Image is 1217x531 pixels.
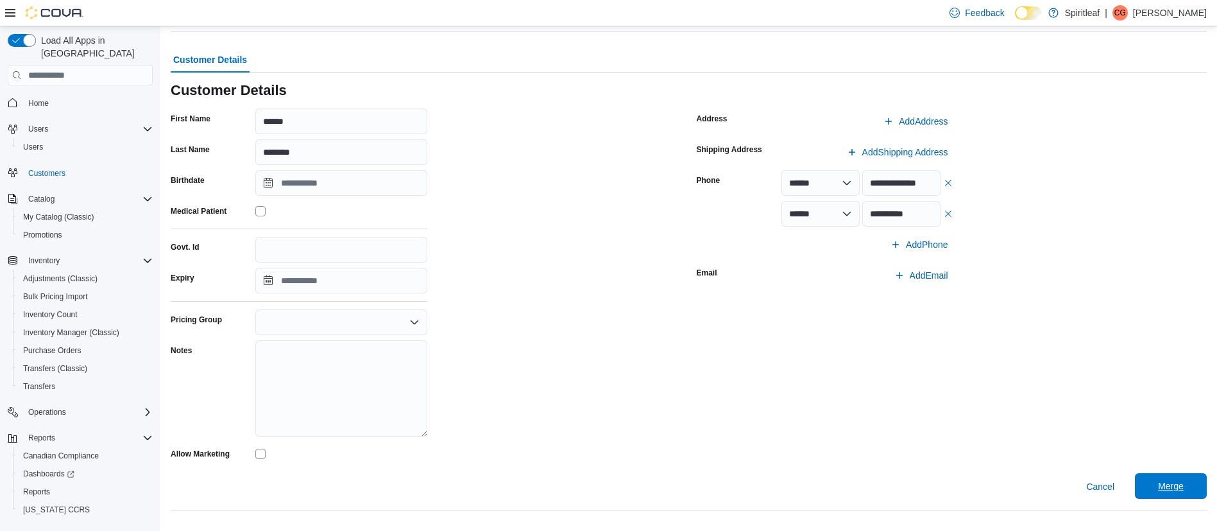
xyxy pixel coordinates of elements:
button: Reports [23,430,60,446]
span: Customer Details [173,47,247,73]
a: Purchase Orders [18,343,87,358]
label: Shipping Address [697,144,762,155]
span: [US_STATE] CCRS [23,505,90,515]
button: Reports [13,483,158,501]
span: Add Email [910,269,948,282]
button: Cancel [1081,474,1119,500]
input: Dark Mode [1015,6,1042,20]
button: [US_STATE] CCRS [13,501,158,519]
button: Catalog [23,191,60,207]
span: Canadian Compliance [18,448,153,464]
span: Reports [28,433,55,443]
a: Bulk Pricing Import [18,289,93,304]
label: First Name [171,114,210,124]
span: Users [23,142,43,152]
button: Bulk Pricing Import [13,288,158,306]
span: Adjustments (Classic) [23,274,98,284]
label: Allow Marketing [171,449,230,459]
h3: Customer Details [171,83,287,98]
p: | [1105,5,1107,21]
button: Operations [23,405,71,420]
button: Merge [1135,473,1207,499]
span: Merge [1158,480,1184,492]
input: Press the down key to open a popover containing a calendar. [255,170,427,196]
button: Transfers [13,378,158,396]
a: Transfers [18,379,60,394]
span: My Catalog (Classic) [18,209,153,225]
span: Home [28,98,49,109]
button: Users [23,121,53,137]
span: Inventory Manager (Classic) [18,325,153,340]
label: Address [697,114,728,124]
span: Inventory Count [18,307,153,322]
button: AddShipping Address [842,139,953,165]
span: Catalog [28,194,55,204]
span: Canadian Compliance [23,451,99,461]
label: Govt. Id [171,242,200,252]
span: Reports [23,487,50,497]
span: Reports [23,430,153,446]
label: Medical Patient [171,206,226,216]
input: Press the down key to open a popover containing a calendar. [255,268,427,293]
span: Customers [23,165,153,181]
label: Expiry [171,273,194,283]
button: Operations [3,403,158,421]
span: Operations [28,407,66,417]
button: Purchase Orders [13,342,158,360]
span: Add Phone [906,238,948,251]
span: Inventory Count [23,309,78,320]
span: Purchase Orders [18,343,153,358]
div: Clayton G [1112,5,1128,21]
button: Customers [3,164,158,182]
button: Canadian Compliance [13,447,158,465]
span: Bulk Pricing Import [23,292,88,302]
button: Catalog [3,190,158,208]
span: Inventory [23,253,153,268]
button: Adjustments (Classic) [13,270,158,288]
span: Cancel [1086,480,1114,493]
button: AddPhone [885,232,953,257]
button: Promotions [13,226,158,244]
a: Dashboards [18,466,80,482]
span: Dashboards [18,466,153,482]
a: Dashboards [13,465,158,483]
button: My Catalog (Classic) [13,208,158,226]
button: Inventory Manager (Classic) [13,324,158,342]
span: Customers [28,168,65,178]
span: Add Address [899,115,948,128]
span: Promotions [23,230,62,240]
label: Last Name [171,144,210,155]
a: My Catalog (Classic) [18,209,99,225]
button: Users [13,138,158,156]
label: Pricing Group [171,315,222,325]
span: Operations [23,405,153,420]
button: AddEmail [889,263,953,288]
button: Transfers (Classic) [13,360,158,378]
p: Spiritleaf [1065,5,1100,21]
img: Cova [26,6,83,19]
button: Users [3,120,158,138]
span: Dashboards [23,469,74,479]
span: Home [23,94,153,110]
a: Inventory Count [18,307,83,322]
span: Promotions [18,227,153,243]
a: Users [18,139,48,155]
a: Inventory Manager (Classic) [18,325,124,340]
label: Birthdate [171,175,205,186]
label: Phone [697,175,720,186]
button: Home [3,93,158,112]
span: Users [28,124,48,134]
span: Load All Apps in [GEOGRAPHIC_DATA] [36,34,153,60]
span: Reports [18,484,153,500]
a: Reports [18,484,55,500]
a: Canadian Compliance [18,448,104,464]
span: Transfers (Classic) [18,361,153,376]
button: AddAddress [878,109,953,134]
span: Inventory Manager (Classic) [23,327,119,338]
span: CG [1114,5,1126,21]
span: Feedback [965,6,1004,19]
button: Inventory Count [13,306,158,324]
button: Inventory [3,252,158,270]
span: Users [18,139,153,155]
span: Transfers (Classic) [23,363,87,374]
